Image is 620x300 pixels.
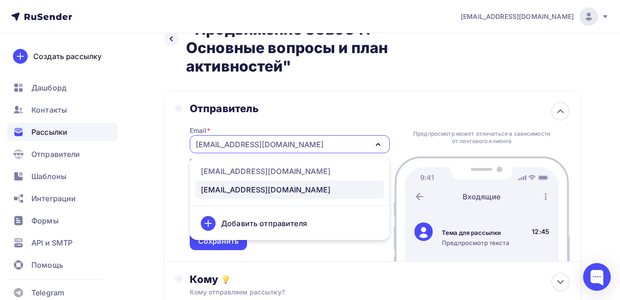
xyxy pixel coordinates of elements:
a: Шаблоны [7,167,117,186]
span: API и SMTP [31,237,72,248]
div: Отправитель [190,102,390,115]
div: Кому [190,273,570,286]
div: 12:45 [532,227,549,236]
div: Email [190,126,210,135]
div: [EMAIL_ADDRESS][DOMAIN_NAME] [201,166,331,177]
div: Предпросмотр текста [442,239,509,247]
a: Рассылки [7,123,117,141]
span: Telegram [31,287,64,298]
span: Отправители [31,149,80,160]
span: Контакты [31,104,67,115]
a: Контакты [7,101,117,119]
div: Создать рассылку [33,51,102,62]
a: Формы [7,211,117,230]
span: [EMAIL_ADDRESS][DOMAIN_NAME] [461,12,574,21]
div: Рекомендуем , чтобы рассылка не попала в «Спам» [190,157,390,175]
span: Шаблоны [31,171,66,182]
div: Сохранить [198,236,239,246]
div: [EMAIL_ADDRESS][DOMAIN_NAME] [196,139,324,150]
a: Дашборд [7,78,117,97]
a: [EMAIL_ADDRESS][DOMAIN_NAME] [461,7,609,26]
span: Формы [31,215,59,226]
span: Рассылки [31,126,67,138]
div: [EMAIL_ADDRESS][DOMAIN_NAME] [201,184,331,195]
a: Отправители [7,145,117,163]
span: Дашборд [31,82,66,93]
span: Интеграции [31,193,76,204]
h2: Приглашение на вебинар "Продвижение SUBJOY. Основные вопросы и план активностей" [186,2,440,76]
div: Кому отправляем рассылку? [190,288,531,297]
button: [EMAIL_ADDRESS][DOMAIN_NAME] [190,135,390,153]
span: Помощь [31,259,63,270]
div: Добавить отправителя [221,218,307,229]
ul: [EMAIL_ADDRESS][DOMAIN_NAME] [190,156,390,240]
div: Тема для рассылки [442,228,509,237]
div: Предпросмотр может отличаться в зависимости от почтового клиента [411,130,553,145]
